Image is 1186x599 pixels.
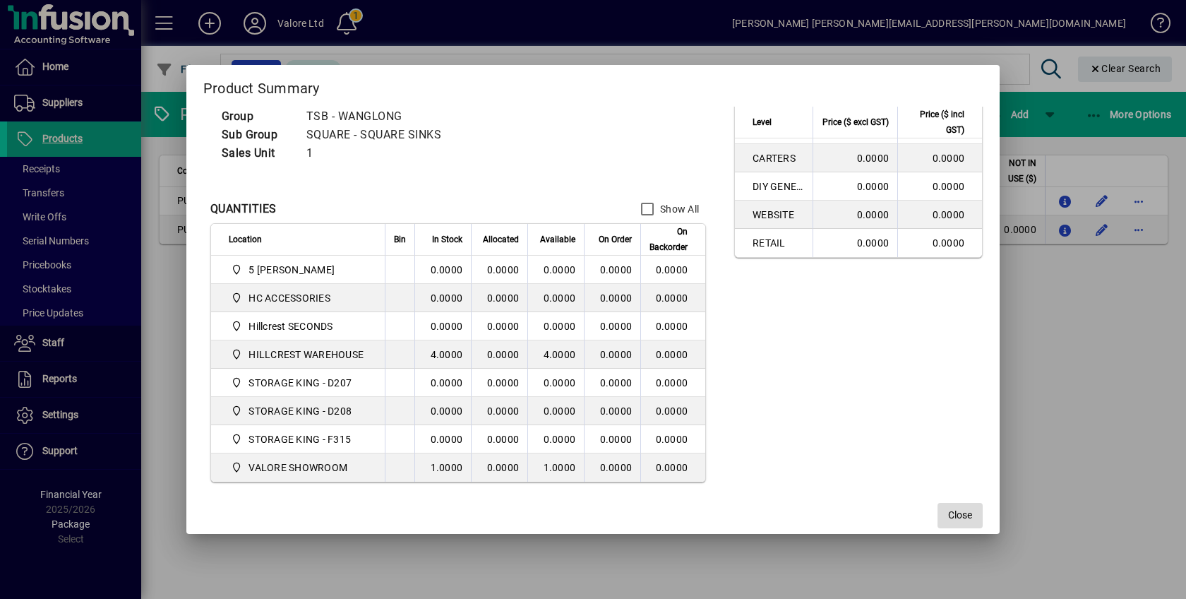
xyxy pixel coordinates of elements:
td: 0.0000 [897,172,982,201]
td: 0.0000 [897,201,982,229]
span: 5 Colombo Hamilton [229,261,369,278]
td: 0.0000 [527,397,584,425]
span: 5 [PERSON_NAME] [248,263,335,277]
td: 0.0000 [813,201,897,229]
td: 0.0000 [471,453,527,482]
span: In Stock [432,232,462,247]
span: 0.0000 [600,462,633,473]
td: 0.0000 [813,229,897,257]
td: 0.0000 [527,312,584,340]
span: STORAGE KING - D207 [229,374,369,391]
span: WEBSITE [753,208,804,222]
td: 0.0000 [414,425,471,453]
td: 4.0000 [527,340,584,369]
span: VALORE SHOWROOM [229,459,369,476]
span: 0.0000 [600,292,633,304]
td: 0.0000 [414,397,471,425]
td: 0.0000 [471,312,527,340]
span: STORAGE KING - F315 [248,432,351,446]
span: HILLCREST WAREHOUSE [229,346,369,363]
button: Close [938,503,983,528]
td: 0.0000 [414,369,471,397]
td: 0.0000 [640,312,705,340]
span: Hillcrest SECONDS [229,318,369,335]
td: 0.0000 [527,256,584,284]
td: 1.0000 [414,453,471,482]
td: 0.0000 [897,144,982,172]
td: 1 [299,144,556,162]
td: 0.0000 [897,229,982,257]
td: 0.0000 [414,312,471,340]
td: 1.0000 [527,453,584,482]
td: SQUARE - SQUARE SINKS [299,126,556,144]
label: Show All [657,202,699,216]
td: 0.0000 [640,340,705,369]
td: 0.0000 [813,144,897,172]
span: On Backorder [649,224,688,255]
span: HC ACCESSORIES [229,290,369,307]
span: STORAGE KING - D207 [248,376,352,390]
span: RETAIL [753,236,804,250]
span: HC ACCESSORIES [248,291,330,305]
td: 0.0000 [471,340,527,369]
td: 0.0000 [640,284,705,312]
span: VALORE SHOWROOM [248,461,347,475]
span: Allocated [483,232,519,247]
td: 0.0000 [527,369,584,397]
span: Location [229,232,262,247]
div: QUANTITIES [210,201,277,218]
td: 0.0000 [414,284,471,312]
td: 0.0000 [471,425,527,453]
td: 0.0000 [640,425,705,453]
span: STORAGE KING - F315 [229,431,369,448]
td: 0.0000 [471,369,527,397]
td: 0.0000 [813,172,897,201]
span: 0.0000 [600,405,633,417]
span: 0.0000 [600,264,633,275]
span: 0.0000 [600,321,633,332]
td: 0.0000 [640,256,705,284]
td: 0.0000 [527,425,584,453]
span: DIY GENERAL [753,179,804,194]
span: STORAGE KING - D208 [248,404,352,418]
td: 0.0000 [471,284,527,312]
td: 0.0000 [640,397,705,425]
span: 0.0000 [600,434,633,445]
td: 0.0000 [414,256,471,284]
td: 0.0000 [471,397,527,425]
td: 4.0000 [414,340,471,369]
span: CARTERS [753,151,804,165]
td: 0.0000 [471,256,527,284]
h2: Product Summary [186,65,1000,106]
span: Price ($ incl GST) [906,107,964,138]
td: TSB - WANGLONG [299,107,556,126]
span: Available [540,232,575,247]
span: On Order [599,232,632,247]
td: 0.0000 [527,284,584,312]
td: 0.0000 [640,453,705,482]
td: 0.0000 [640,369,705,397]
span: Hillcrest SECONDS [248,319,333,333]
span: Price ($ excl GST) [822,114,889,130]
td: Sub Group [215,126,299,144]
span: Close [948,508,972,523]
span: HILLCREST WAREHOUSE [248,348,364,362]
span: Bin [394,232,406,247]
span: 0.0000 [600,377,633,389]
span: 0.0000 [600,349,633,360]
span: STORAGE KING - D208 [229,403,369,420]
td: Sales Unit [215,144,299,162]
td: Group [215,107,299,126]
span: Level [753,114,772,130]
